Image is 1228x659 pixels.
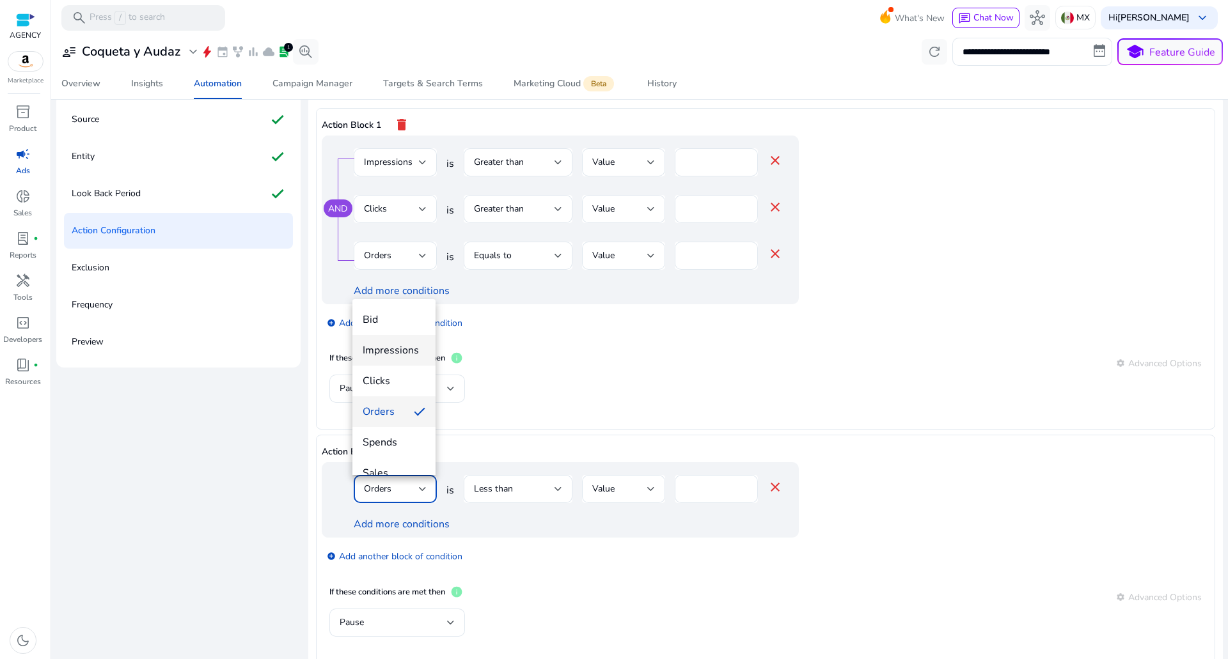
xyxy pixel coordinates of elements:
span: Orders [363,405,404,419]
span: Impressions [363,343,425,357]
span: Bid [363,313,425,327]
span: Clicks [363,374,425,388]
span: Sales [363,466,425,480]
span: Spends [363,435,425,449]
